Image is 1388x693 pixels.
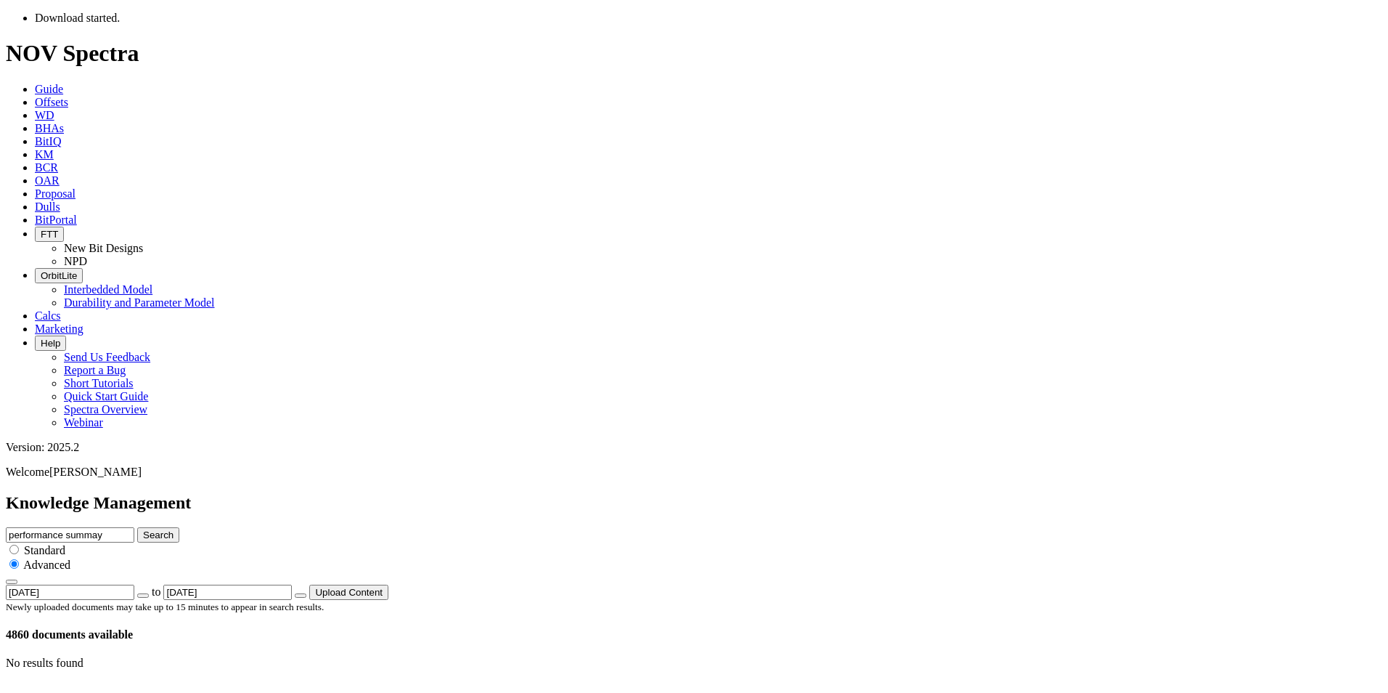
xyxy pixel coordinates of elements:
[152,585,160,598] span: to
[64,242,143,254] a: New Bit Designs
[64,390,148,402] a: Quick Start Guide
[64,416,103,429] a: Webinar
[6,441,1382,454] div: Version: 2025.2
[137,527,179,543] button: Search
[35,122,64,134] a: BHAs
[64,377,134,389] a: Short Tutorials
[35,200,60,213] a: Dulls
[6,40,1382,67] h1: NOV Spectra
[6,657,1382,670] p: No results found
[41,338,60,349] span: Help
[35,12,120,24] span: Download started.
[49,466,142,478] span: [PERSON_NAME]
[64,351,150,363] a: Send Us Feedback
[35,148,54,161] a: KM
[35,227,64,242] button: FTT
[35,109,54,121] a: WD
[35,214,77,226] a: BitPortal
[35,174,60,187] a: OAR
[64,364,126,376] a: Report a Bug
[6,493,1382,513] h2: Knowledge Management
[35,323,83,335] a: Marketing
[6,466,1382,479] p: Welcome
[35,187,75,200] a: Proposal
[35,135,61,147] a: BitIQ
[35,83,63,95] a: Guide
[41,229,58,240] span: FTT
[64,255,87,267] a: NPD
[6,527,134,543] input: e.g. Smoothsteer Record
[6,601,324,612] small: Newly uploaded documents may take up to 15 minutes to appear in search results.
[6,585,134,600] input: Start
[309,585,388,600] button: Upload Content
[35,161,58,174] a: BCR
[64,283,152,296] a: Interbedded Model
[35,268,83,283] button: OrbitLite
[23,559,70,571] span: Advanced
[64,403,147,416] a: Spectra Overview
[35,336,66,351] button: Help
[163,585,292,600] input: End
[35,309,61,322] a: Calcs
[6,628,1382,641] h4: 4860 documents available
[35,96,68,108] a: Offsets
[24,544,65,556] span: Standard
[41,270,77,281] span: OrbitLite
[64,296,215,309] a: Durability and Parameter Model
